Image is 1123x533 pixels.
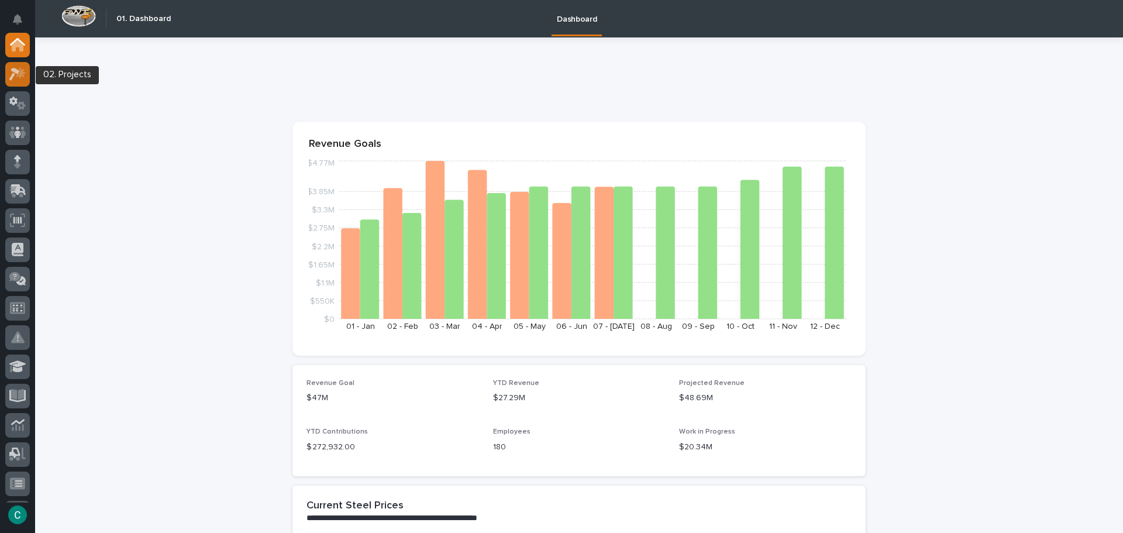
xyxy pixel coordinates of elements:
img: Workspace Logo [61,5,96,27]
tspan: $0 [324,315,335,324]
text: 03 - Mar [429,322,460,331]
text: 01 - Jan [346,322,375,331]
span: YTD Revenue [493,380,539,387]
text: 06 - Jun [556,322,587,331]
p: $48.69M [679,392,852,404]
text: 04 - Apr [472,322,502,331]
span: YTD Contributions [306,428,368,435]
p: $27.29M [493,392,666,404]
p: 180 [493,441,666,453]
tspan: $4.77M [307,159,335,167]
text: 02 - Feb [387,322,418,331]
span: Employees [493,428,531,435]
text: 07 - [DATE] [593,322,635,331]
p: Revenue Goals [309,138,849,151]
h2: 01. Dashboard [116,14,171,24]
text: 11 - Nov [769,322,797,331]
tspan: $1.1M [316,278,335,287]
tspan: $1.65M [308,260,335,269]
tspan: $2.2M [312,242,335,250]
text: 09 - Sep [682,322,715,331]
div: Notifications [15,14,30,33]
p: $20.34M [679,441,852,453]
text: 05 - May [514,322,546,331]
text: 08 - Aug [640,322,672,331]
text: 10 - Oct [726,322,755,331]
button: Notifications [5,7,30,32]
span: Projected Revenue [679,380,745,387]
tspan: $2.75M [308,224,335,232]
p: $ 272,932.00 [306,441,479,453]
tspan: $550K [310,297,335,305]
h2: Current Steel Prices [306,500,404,513]
span: Revenue Goal [306,380,354,387]
tspan: $3.85M [307,188,335,196]
text: 12 - Dec [810,322,840,331]
span: Work in Progress [679,428,735,435]
tspan: $3.3M [312,206,335,214]
p: $47M [306,392,479,404]
button: users-avatar [5,503,30,527]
